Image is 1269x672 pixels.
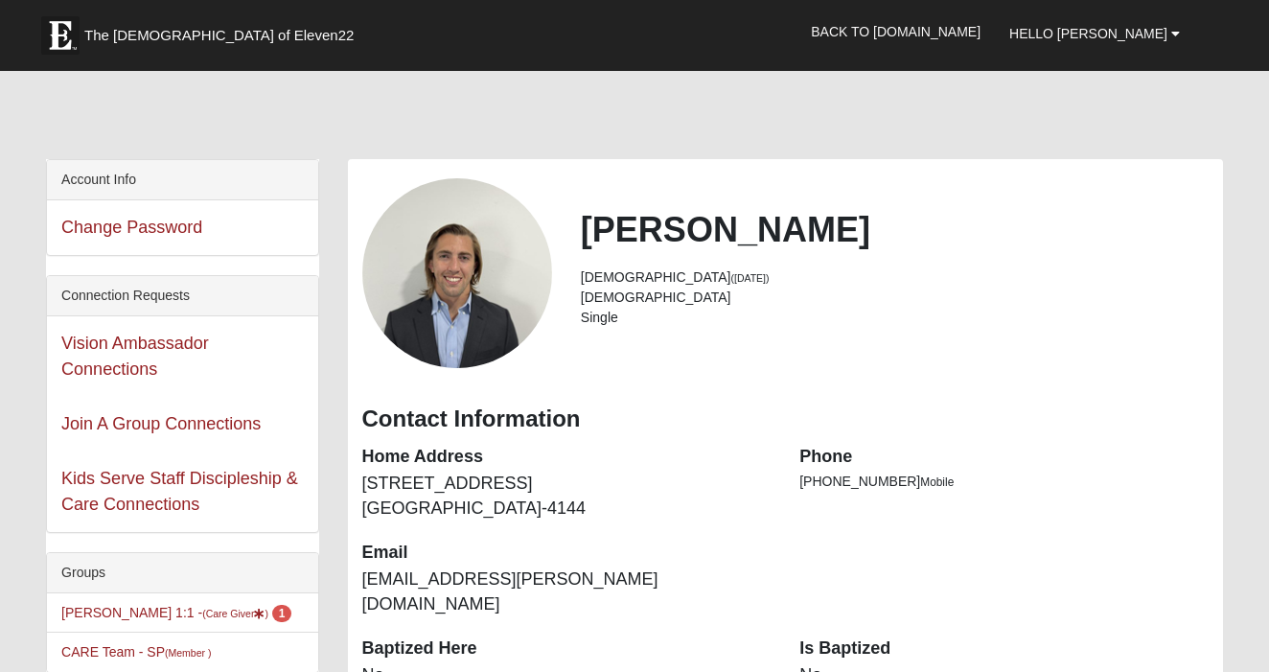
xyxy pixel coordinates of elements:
a: CARE Team - SP(Member ) [61,644,211,660]
a: [PERSON_NAME] 1:1 -(Care Giver) 1 [61,605,291,620]
a: Change Password [61,218,202,237]
a: Vision Ambassador Connections [61,334,209,379]
a: Hello [PERSON_NAME] [995,10,1194,58]
dt: Email [362,541,772,566]
a: Kids Serve Staff Discipleship & Care Connections [61,469,298,514]
a: Back to [DOMAIN_NAME] [796,8,995,56]
span: The [DEMOGRAPHIC_DATA] of Eleven22 [84,26,354,45]
span: number of pending members [272,605,292,622]
div: Account Info [47,160,317,200]
li: [DEMOGRAPHIC_DATA] [581,288,1209,308]
span: Mobile [920,475,954,489]
h2: [PERSON_NAME] [581,209,1209,250]
dt: Baptized Here [362,637,772,661]
a: Join A Group Connections [61,414,261,433]
span: Hello [PERSON_NAME] [1009,26,1167,41]
dd: [STREET_ADDRESS] [GEOGRAPHIC_DATA]-4144 [362,472,772,521]
div: Connection Requests [47,276,317,316]
small: (Member ) [165,647,211,659]
a: View Fullsize Photo [362,178,552,368]
li: Single [581,308,1209,328]
h3: Contact Information [362,406,1209,433]
dd: [EMAIL_ADDRESS][PERSON_NAME][DOMAIN_NAME] [362,568,772,616]
small: (Care Giver ) [202,608,268,619]
a: The [DEMOGRAPHIC_DATA] of Eleven22 [32,7,415,55]
dt: Phone [799,445,1209,470]
small: ([DATE]) [730,272,769,284]
div: Groups [47,553,317,593]
dt: Home Address [362,445,772,470]
li: [DEMOGRAPHIC_DATA] [581,267,1209,288]
li: [PHONE_NUMBER] [799,472,1209,492]
dt: Is Baptized [799,637,1209,661]
img: Eleven22 logo [41,16,80,55]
